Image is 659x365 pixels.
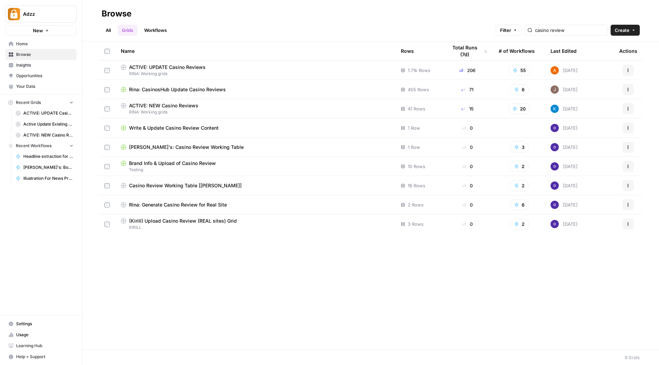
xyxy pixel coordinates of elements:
div: [DATE] [551,162,578,170]
span: Adzz [23,11,65,17]
img: c47u9ku7g2b7umnumlgy64eel5a2 [551,181,559,190]
div: [DATE] [551,220,578,228]
span: Your Data [16,83,73,90]
a: Settings [5,318,77,329]
span: Illustration For News Prompt [23,175,73,181]
button: 3 [510,142,529,153]
a: Usage [5,329,77,340]
div: 206 [447,67,488,74]
span: Brand Info & Upload of Casino Review [129,160,216,167]
a: Rina: CasinosHub Update Casino Reviews [121,86,390,93]
span: Browse [16,51,73,58]
span: 41 Rows [408,105,425,112]
span: Headline extraction for grid [23,153,73,160]
span: 1.71k Rows [408,67,430,74]
button: 2 [510,180,529,191]
a: Grids [118,25,137,36]
span: RINA: Working grids [121,109,390,115]
a: [PERSON_NAME]'s: Bonuses Search [13,162,77,173]
a: Illustration For News Prompt [13,173,77,184]
span: 1 Row [408,144,420,151]
button: 2 [510,161,529,172]
div: [DATE] [551,85,578,94]
div: 0 [447,125,488,131]
button: Recent Grids [5,97,77,108]
a: Casino Review Working Table [[PERSON_NAME]] [121,182,390,189]
div: Actions [619,42,637,60]
button: Recent Workflows [5,141,77,151]
button: 20 [508,103,530,114]
span: 10 Rows [408,163,425,170]
div: 15 [447,105,488,112]
span: ACTIVE: NEW Casino Reviews [23,132,73,138]
div: 71 [447,86,488,93]
a: Brand Info & Upload of Casino ReviewTesting [121,160,390,173]
img: c47u9ku7g2b7umnumlgy64eel5a2 [551,143,559,151]
img: c47u9ku7g2b7umnumlgy64eel5a2 [551,201,559,209]
span: [PERSON_NAME]'s: Casino Review Working Table [129,144,244,151]
img: Adzz Logo [8,8,20,20]
a: Home [5,38,77,49]
div: 0 [447,182,488,189]
img: c47u9ku7g2b7umnumlgy64eel5a2 [551,220,559,228]
div: Total Runs (7d) [447,42,488,60]
span: Settings [16,321,73,327]
a: Insights [5,60,77,71]
div: 0 [447,221,488,227]
span: 16 Rows [408,182,425,189]
button: 6 [510,84,529,95]
span: Write & Update Casino Review Content [129,125,219,131]
span: [PERSON_NAME]'s: Bonuses Search [23,164,73,170]
div: [DATE] [551,66,578,74]
a: ACTIVE: UPDATE Casino ReviewsRINA: Working grids [121,64,390,77]
div: [DATE] [551,105,578,113]
a: Workflows [140,25,171,36]
div: 9 Grids [625,354,640,361]
div: # of Workflows [499,42,535,60]
span: Opportunities [16,73,73,79]
span: 2 Rows [408,201,424,208]
div: Rows [401,42,414,60]
a: Learning Hub [5,340,77,351]
a: Rina: Generate Casino Review for Real Site [121,201,390,208]
span: Filter [500,27,511,34]
span: Rina: CasinosHub Update Casino Reviews [129,86,226,93]
span: 3 Rows [408,221,424,227]
img: c47u9ku7g2b7umnumlgy64eel5a2 [551,162,559,170]
span: Insights [16,62,73,68]
img: 1uqwqwywk0hvkeqipwlzjk5gjbnq [551,66,559,74]
button: New [5,25,77,36]
span: Testing [121,167,390,173]
div: 0 [447,163,488,170]
div: [DATE] [551,181,578,190]
a: Your Data [5,81,77,92]
button: Workspace: Adzz [5,5,77,23]
span: Rina: Generate Casino Review for Real Site [129,201,227,208]
input: Search [535,27,605,34]
img: c47u9ku7g2b7umnumlgy64eel5a2 [551,124,559,132]
span: New [33,27,43,34]
div: [DATE] [551,124,578,132]
span: ACTIVE: UPDATE Casino Reviews [129,64,206,71]
a: ACTIVE: NEW Casino Reviews [13,130,77,141]
span: (Kirill) Upload Casino Review (REAL sites) Grid [129,217,237,224]
span: 1 Row [408,125,420,131]
span: Usage [16,332,73,338]
span: RINA: Working grids [121,71,390,77]
span: Help + Support [16,354,73,360]
a: Write & Update Casino Review Content [121,125,390,131]
div: Last Edited [551,42,577,60]
a: (Kirill) Upload Casino Review (REAL sites) GridKIRILL [121,217,390,231]
a: ACTIVE: UPDATE Casino Reviews [13,108,77,119]
span: Casino Review Working Table [[PERSON_NAME]] [129,182,242,189]
span: ACTIVE: UPDATE Casino Reviews [23,110,73,116]
span: Home [16,41,73,47]
button: 2 [510,219,529,229]
a: Browse [5,49,77,60]
button: 55 [508,65,530,76]
div: Name [121,42,390,60]
a: Headline extraction for grid [13,151,77,162]
button: 6 [510,199,529,210]
a: Active Update Existing Post [13,119,77,130]
a: ACTIVE: NEW Casino ReviewsRINA: Working grids [121,102,390,115]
